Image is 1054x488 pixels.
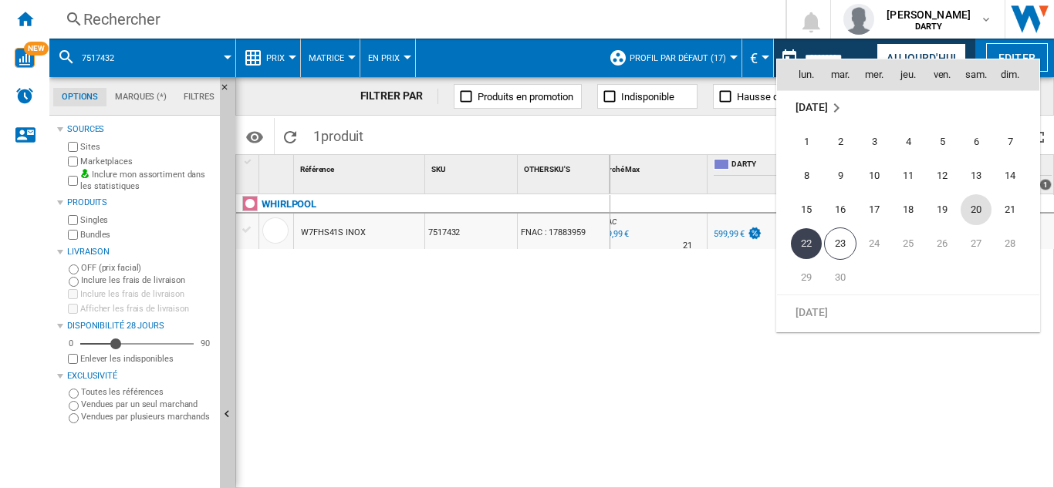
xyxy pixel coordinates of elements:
[823,59,857,90] th: mar.
[777,90,1039,125] tr: Week undefined
[777,125,1039,159] tr: Week 1
[959,193,993,227] td: Saturday September 20 2025
[859,194,890,225] span: 17
[825,194,856,225] span: 16
[777,294,1039,329] tr: Week undefined
[823,125,857,159] td: Tuesday September 2 2025
[777,227,1039,261] tr: Week 4
[993,59,1039,90] th: dim.
[857,125,891,159] td: Wednesday September 3 2025
[791,228,822,259] span: 22
[859,160,890,191] span: 10
[777,159,1039,193] tr: Week 2
[959,159,993,193] td: Saturday September 13 2025
[893,126,924,157] span: 4
[893,194,924,225] span: 18
[927,126,958,157] span: 5
[925,193,959,227] td: Friday September 19 2025
[777,193,1039,227] tr: Week 3
[823,227,857,261] td: Tuesday September 23 2025
[995,126,1025,157] span: 7
[961,194,992,225] span: 20
[777,59,823,90] th: lun.
[959,59,993,90] th: sam.
[777,125,823,159] td: Monday September 1 2025
[959,125,993,159] td: Saturday September 6 2025
[925,227,959,261] td: Friday September 26 2025
[825,126,856,157] span: 2
[927,194,958,225] span: 19
[857,193,891,227] td: Wednesday September 17 2025
[925,59,959,90] th: ven.
[925,125,959,159] td: Friday September 5 2025
[777,59,1039,332] md-calendar: Calendar
[995,194,1025,225] span: 21
[777,159,823,193] td: Monday September 8 2025
[857,159,891,193] td: Wednesday September 10 2025
[796,101,827,113] span: [DATE]
[961,160,992,191] span: 13
[857,227,891,261] td: Wednesday September 24 2025
[893,160,924,191] span: 11
[891,193,925,227] td: Thursday September 18 2025
[927,160,958,191] span: 12
[925,159,959,193] td: Friday September 12 2025
[995,160,1025,191] span: 14
[993,125,1039,159] td: Sunday September 7 2025
[777,90,1039,125] td: September 2025
[993,193,1039,227] td: Sunday September 21 2025
[791,194,822,225] span: 15
[777,227,823,261] td: Monday September 22 2025
[891,227,925,261] td: Thursday September 25 2025
[823,261,857,295] td: Tuesday September 30 2025
[891,159,925,193] td: Thursday September 11 2025
[959,227,993,261] td: Saturday September 27 2025
[777,261,823,295] td: Monday September 29 2025
[823,159,857,193] td: Tuesday September 9 2025
[993,227,1039,261] td: Sunday September 28 2025
[823,193,857,227] td: Tuesday September 16 2025
[824,227,856,260] span: 23
[825,160,856,191] span: 9
[891,125,925,159] td: Thursday September 4 2025
[891,59,925,90] th: jeu.
[777,193,823,227] td: Monday September 15 2025
[857,59,891,90] th: mer.
[791,126,822,157] span: 1
[961,126,992,157] span: 6
[993,159,1039,193] td: Sunday September 14 2025
[791,160,822,191] span: 8
[777,261,1039,295] tr: Week 5
[859,126,890,157] span: 3
[796,305,827,318] span: [DATE]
